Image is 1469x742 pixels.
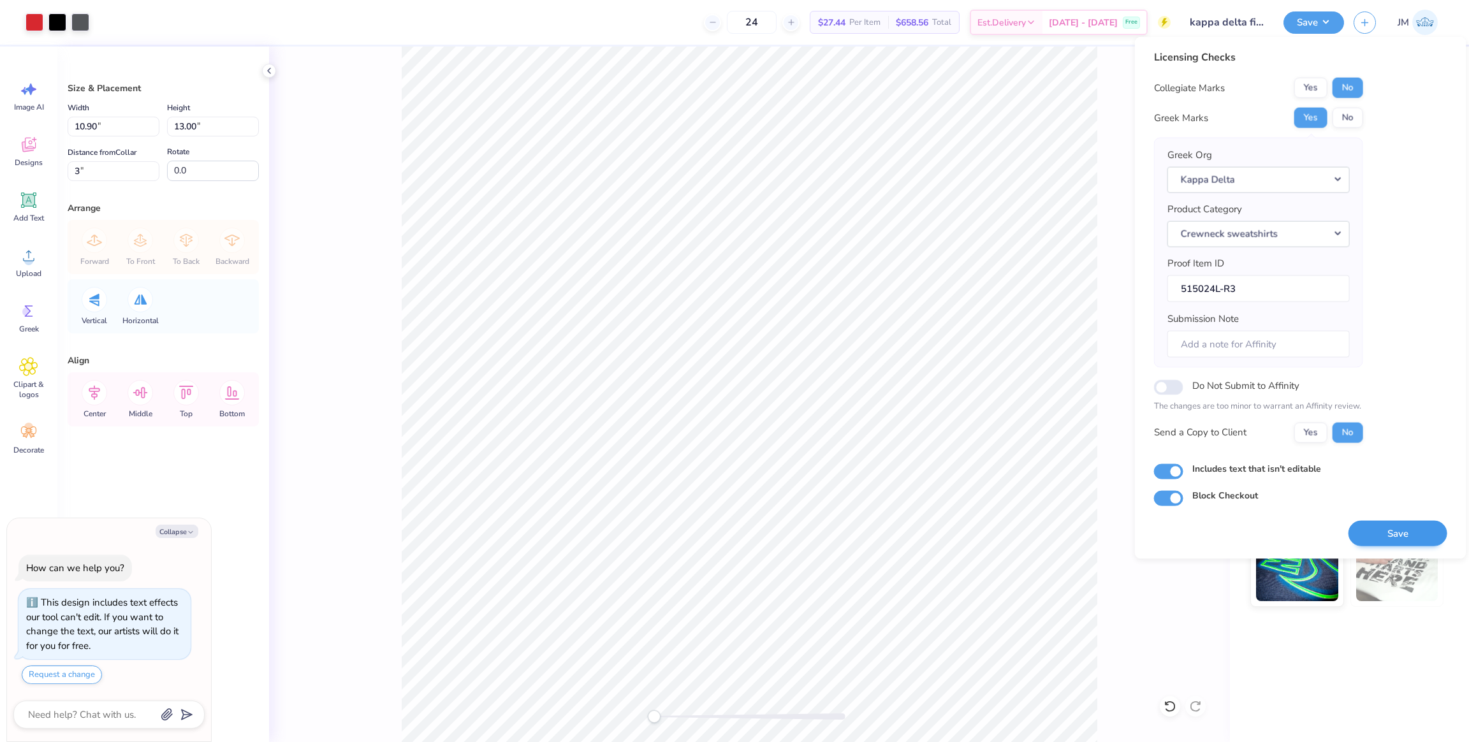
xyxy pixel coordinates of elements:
[82,316,107,326] span: Vertical
[1192,377,1299,394] label: Do Not Submit to Affinity
[1294,78,1327,98] button: Yes
[8,379,50,400] span: Clipart & logos
[68,354,259,367] div: Align
[1154,110,1208,125] div: Greek Marks
[1180,10,1274,35] input: Untitled Design
[167,100,190,115] label: Height
[1154,50,1363,65] div: Licensing Checks
[156,525,198,538] button: Collapse
[818,16,845,29] span: $27.44
[14,102,44,112] span: Image AI
[1398,15,1409,30] span: JM
[896,16,928,29] span: $658.56
[932,16,951,29] span: Total
[1125,18,1137,27] span: Free
[1192,462,1321,475] label: Includes text that isn't editable
[219,409,245,419] span: Bottom
[977,16,1026,29] span: Est. Delivery
[13,445,44,455] span: Decorate
[1154,425,1246,440] div: Send a Copy to Client
[19,324,39,334] span: Greek
[122,316,159,326] span: Horizontal
[68,100,89,115] label: Width
[1154,400,1363,413] p: The changes are too minor to warrant an Affinity review.
[180,409,193,419] span: Top
[1049,16,1118,29] span: [DATE] - [DATE]
[1333,78,1363,98] button: No
[1348,520,1447,546] button: Save
[1167,256,1224,271] label: Proof Item ID
[26,596,179,652] div: This design includes text effects our tool can't edit. If you want to change the text, our artist...
[1412,10,1438,35] img: John Michael Binayas
[1294,108,1327,128] button: Yes
[15,157,43,168] span: Designs
[1294,422,1327,442] button: Yes
[22,666,102,684] button: Request a change
[16,268,41,279] span: Upload
[1154,80,1225,95] div: Collegiate Marks
[1392,10,1443,35] a: JM
[1167,202,1242,217] label: Product Category
[68,82,259,95] div: Size & Placement
[648,710,661,723] div: Accessibility label
[68,201,259,215] div: Arrange
[68,145,136,160] label: Distance from Collar
[1167,148,1212,163] label: Greek Org
[167,144,189,159] label: Rotate
[1283,11,1344,34] button: Save
[1333,108,1363,128] button: No
[1167,312,1239,326] label: Submission Note
[1256,537,1338,601] img: Glow in the Dark Ink
[129,409,152,419] span: Middle
[1333,422,1363,442] button: No
[1167,330,1350,358] input: Add a note for Affinity
[84,409,106,419] span: Center
[727,11,777,34] input: – –
[1192,488,1258,502] label: Block Checkout
[26,562,124,574] div: How can we help you?
[1167,221,1350,247] button: Crewneck sweatshirts
[13,213,44,223] span: Add Text
[1356,537,1438,601] img: Water based Ink
[1167,166,1350,193] button: Kappa Delta
[849,16,881,29] span: Per Item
